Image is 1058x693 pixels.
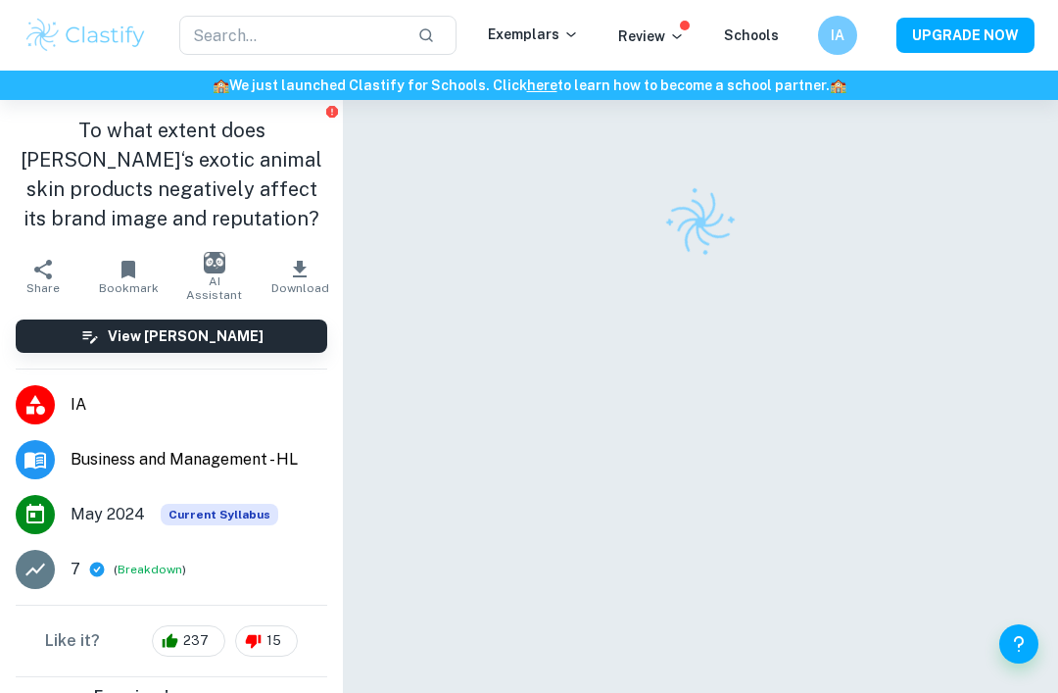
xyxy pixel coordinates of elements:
h6: View [PERSON_NAME] [108,325,264,347]
button: Report issue [324,104,339,119]
button: Download [258,249,344,304]
span: Current Syllabus [161,504,278,525]
span: 237 [172,631,219,651]
h6: IA [827,25,849,46]
img: AI Assistant [204,252,225,273]
p: Review [618,25,685,47]
p: Exemplars [488,24,579,45]
span: Business and Management - HL [71,448,327,471]
span: 🏫 [830,77,846,93]
div: This exemplar is based on the current syllabus. Feel free to refer to it for inspiration/ideas wh... [161,504,278,525]
h6: Like it? [45,629,100,653]
h1: To what extent does [PERSON_NAME]‘s exotic animal skin products negatively affect its brand image... [16,116,327,233]
img: Clastify logo [24,16,148,55]
div: 15 [235,625,298,657]
span: AI Assistant [183,274,246,302]
button: View [PERSON_NAME] [16,320,327,353]
span: Share [26,281,60,295]
button: IA [818,16,857,55]
input: Search... [179,16,403,55]
span: ( ) [114,561,186,579]
span: May 2024 [71,503,145,526]
button: Breakdown [118,561,182,578]
span: 15 [256,631,292,651]
img: Clastify logo [652,174,748,271]
a: Schools [724,27,779,43]
button: Help and Feedback [999,624,1038,664]
span: Download [271,281,329,295]
h6: We just launched Clastify for Schools. Click to learn how to become a school partner. [4,74,1054,96]
button: AI Assistant [171,249,258,304]
span: 🏫 [213,77,229,93]
span: Bookmark [99,281,159,295]
button: Bookmark [86,249,172,304]
button: UPGRADE NOW [896,18,1034,53]
p: 7 [71,558,80,581]
div: 237 [152,625,225,657]
span: IA [71,393,327,417]
a: here [527,77,557,93]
